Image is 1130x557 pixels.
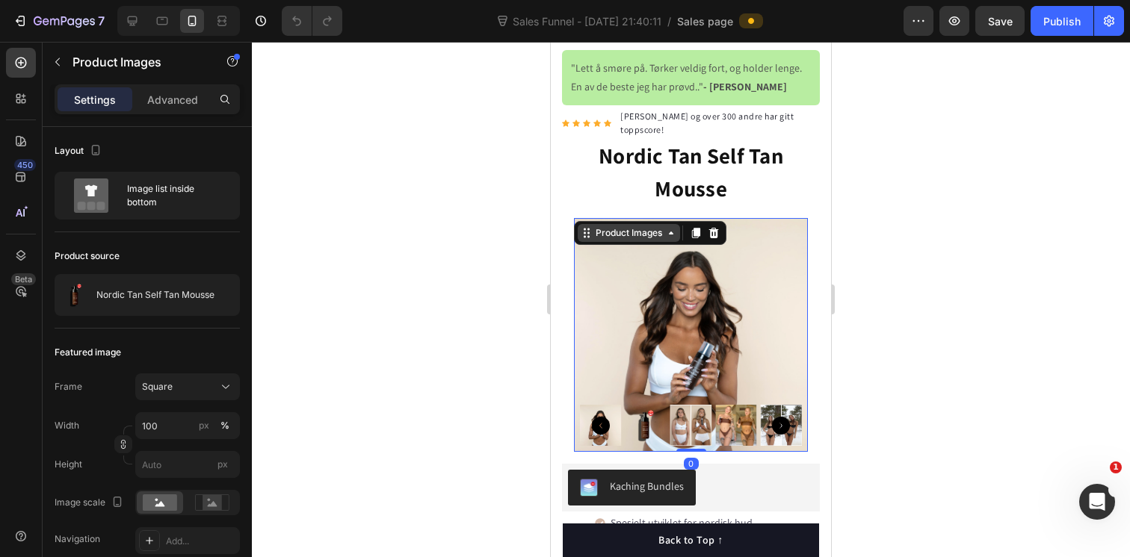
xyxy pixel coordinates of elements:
p: Nordic Tan Self Tan Mousse [96,290,214,300]
p: Product Images [72,53,200,71]
button: % [195,417,213,435]
button: 7 [6,6,111,36]
label: Frame [55,380,82,393]
p: Advanced [147,92,198,108]
button: Save [975,6,1025,36]
input: px% [135,412,240,439]
span: Square [142,380,173,393]
span: Sales Funnel - [DATE] 21:40:11 [510,13,664,29]
div: Product source [55,249,120,263]
label: Width [55,419,79,432]
span: 1 [1110,461,1122,473]
span: Save [988,15,1013,28]
p: 7 [98,12,105,30]
div: 450 [14,159,36,171]
div: Publish [1043,13,1081,29]
img: product feature img [61,280,90,310]
button: Publish [1031,6,1093,36]
button: px [216,417,234,435]
span: px [217,458,228,470]
label: Height [55,458,82,471]
div: Navigation [55,532,100,546]
div: Image list inside bottom [127,178,218,213]
div: Image scale [55,493,126,513]
div: Layout [55,141,105,161]
div: Add... [166,535,236,548]
div: Undo/Redo [282,6,342,36]
p: Settings [74,92,116,108]
iframe: Design area [551,42,831,557]
input: px [135,451,240,478]
span: Sales page [677,13,733,29]
div: % [220,419,229,432]
div: Beta [11,273,36,285]
div: px [199,419,209,432]
div: Featured image [55,346,121,359]
span: / [667,13,671,29]
iframe: Intercom live chat [1079,484,1115,520]
button: Square [135,373,240,400]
